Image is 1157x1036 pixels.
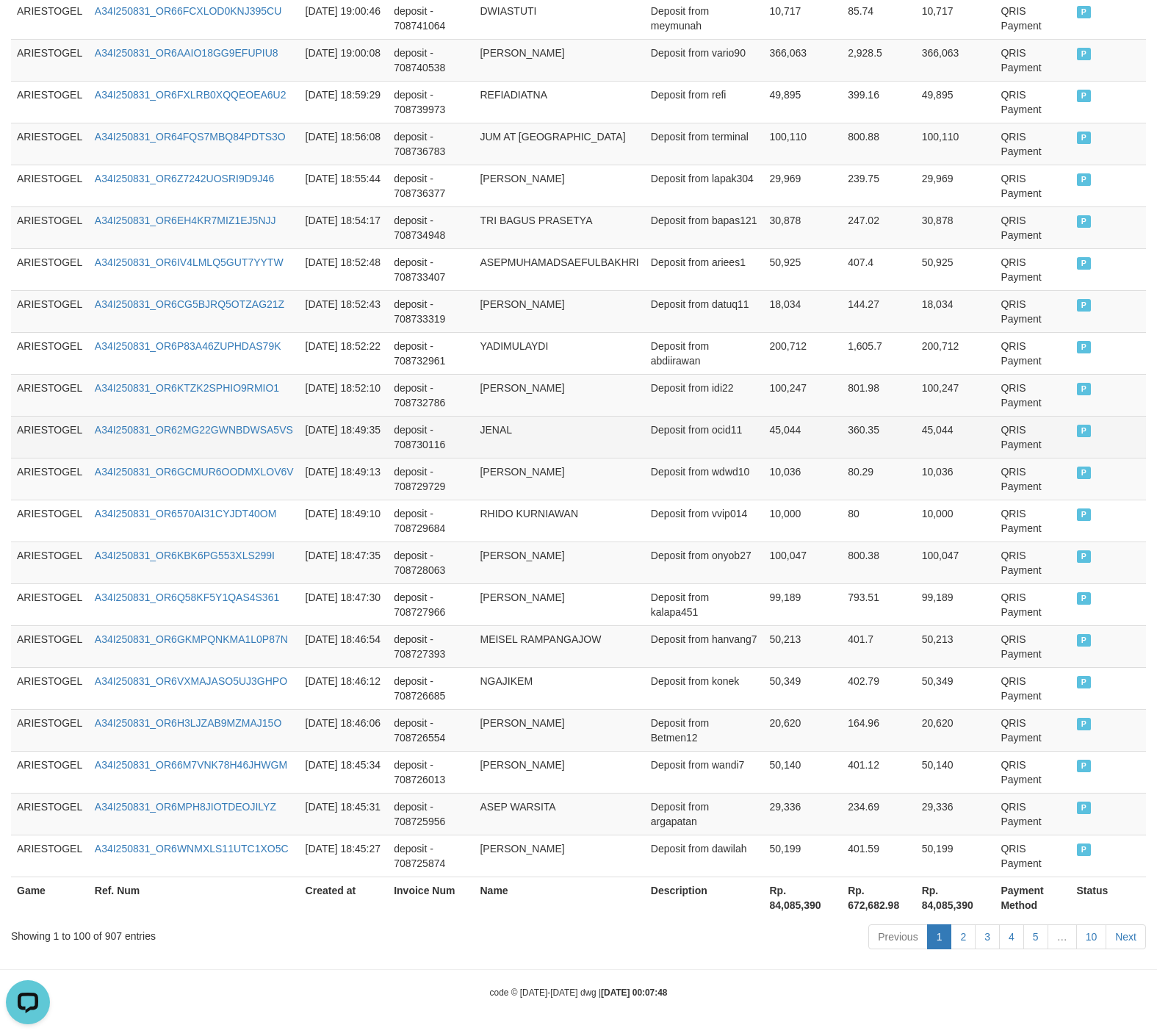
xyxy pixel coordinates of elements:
[995,416,1070,458] td: QRIS Payment
[388,206,474,248] td: deposit - 708734948
[842,877,916,918] th: Rp. 672,682.98
[995,332,1070,374] td: QRIS Payment
[764,877,843,918] th: Rp. 84,085,390
[764,500,843,542] td: 10,000
[645,709,764,751] td: Deposit from Betmen12
[916,123,995,165] td: 100,110
[995,123,1070,165] td: QRIS Payment
[95,675,287,687] a: A34I250831_OR6VXMAJASO5UJ3GHPO
[11,374,89,416] td: ARIESTOGEL
[995,290,1070,332] td: QRIS Payment
[300,625,389,667] td: [DATE] 18:46:54
[842,583,916,625] td: 793.51
[1077,132,1092,144] span: PAID
[388,500,474,542] td: deposit - 708729684
[916,374,995,416] td: 100,247
[645,39,764,81] td: Deposit from vario90
[474,416,644,458] td: JENAL
[474,667,644,709] td: NGAJIKEM
[388,123,474,165] td: deposit - 708736783
[842,458,916,500] td: 80.29
[995,877,1070,918] th: Payment Method
[764,39,843,81] td: 366,063
[300,751,389,793] td: [DATE] 18:45:34
[842,290,916,332] td: 144.27
[474,165,644,206] td: [PERSON_NAME]
[300,39,389,81] td: [DATE] 19:00:08
[474,583,644,625] td: [PERSON_NAME]
[11,332,89,374] td: ARIESTOGEL
[951,924,976,949] a: 2
[388,583,474,625] td: deposit - 708727966
[764,165,843,206] td: 29,969
[11,290,89,332] td: ARIESTOGEL
[916,583,995,625] td: 99,189
[645,416,764,458] td: Deposit from ocid11
[1077,843,1092,856] span: PAID
[916,248,995,290] td: 50,925
[1106,924,1146,949] a: Next
[388,290,474,332] td: deposit - 708733319
[300,290,389,332] td: [DATE] 18:52:43
[474,248,644,290] td: ASEPMUHAMADSAEFULBAKHRI
[11,206,89,248] td: ARIESTOGEL
[764,123,843,165] td: 100,110
[1077,760,1092,772] span: PAID
[388,374,474,416] td: deposit - 708732786
[474,835,644,877] td: [PERSON_NAME]
[764,206,843,248] td: 30,878
[11,416,89,458] td: ARIESTOGEL
[388,793,474,835] td: deposit - 708725956
[388,416,474,458] td: deposit - 708730116
[1048,924,1077,949] a: …
[764,709,843,751] td: 20,620
[842,625,916,667] td: 401.7
[645,248,764,290] td: Deposit from ariees1
[474,500,644,542] td: RHIDO KURNIAWAN
[645,793,764,835] td: Deposit from argapatan
[388,458,474,500] td: deposit - 708729729
[474,625,644,667] td: MEISEL RAMPANGAJOW
[916,81,995,123] td: 49,895
[95,759,287,771] a: A34I250831_OR66M7VNK78H46JHWGM
[474,332,644,374] td: YADIMULAYDI
[95,717,281,729] a: A34I250831_OR6H3LJZAB9MZMAJ15O
[764,542,843,583] td: 100,047
[995,458,1070,500] td: QRIS Payment
[300,835,389,877] td: [DATE] 18:45:27
[474,751,644,793] td: [PERSON_NAME]
[300,81,389,123] td: [DATE] 18:59:29
[764,751,843,793] td: 50,140
[1077,257,1092,270] span: PAID
[764,248,843,290] td: 50,925
[95,382,279,394] a: A34I250831_OR6KTZK2SPHIO9RMIO1
[95,508,276,519] a: A34I250831_OR6570AI31CYJDT40OM
[474,374,644,416] td: [PERSON_NAME]
[645,374,764,416] td: Deposit from idi22
[95,550,275,561] a: A34I250831_OR6KBK6PG553XLS299I
[764,835,843,877] td: 50,199
[388,248,474,290] td: deposit - 708733407
[1077,508,1092,521] span: PAID
[300,500,389,542] td: [DATE] 18:49:10
[95,633,288,645] a: A34I250831_OR6GKMPQNKMA1L0P87N
[11,500,89,542] td: ARIESTOGEL
[916,206,995,248] td: 30,878
[645,667,764,709] td: Deposit from konek
[1077,592,1092,605] span: PAID
[300,793,389,835] td: [DATE] 18:45:31
[842,416,916,458] td: 360.35
[995,39,1070,81] td: QRIS Payment
[300,206,389,248] td: [DATE] 18:54:17
[11,542,89,583] td: ARIESTOGEL
[1077,802,1092,814] span: PAID
[916,542,995,583] td: 100,047
[842,81,916,123] td: 399.16
[11,877,89,918] th: Game
[842,500,916,542] td: 80
[645,542,764,583] td: Deposit from onyob27
[11,667,89,709] td: ARIESTOGEL
[388,165,474,206] td: deposit - 708736377
[995,374,1070,416] td: QRIS Payment
[645,458,764,500] td: Deposit from wdwd10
